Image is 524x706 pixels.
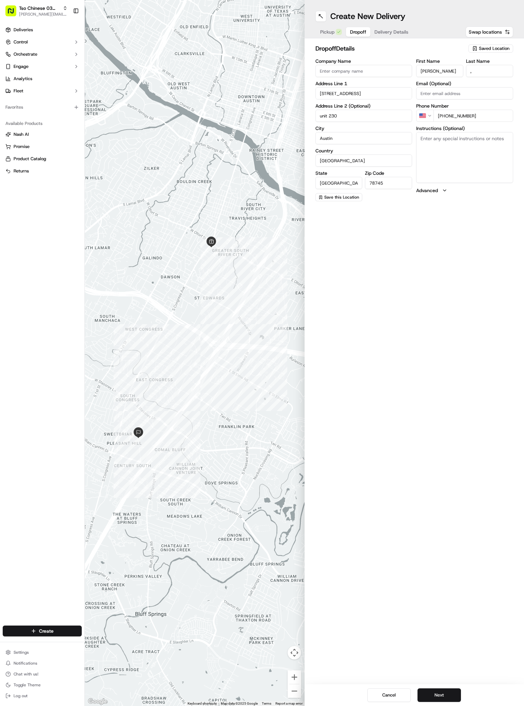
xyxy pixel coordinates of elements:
[86,697,109,706] img: Google
[14,661,37,666] span: Notifications
[3,626,82,636] button: Create
[3,691,82,701] button: Log out
[57,152,63,158] div: 💻
[3,166,82,176] button: Returns
[315,110,412,122] input: Apartment, suite, unit, etc.
[468,44,513,53] button: Saved Location
[14,671,38,677] span: Chat with us!
[221,702,258,705] span: Map data ©2025 Google
[5,156,79,162] a: Product Catalog
[3,3,70,19] button: Tso Chinese 03 TsoCo[PERSON_NAME][EMAIL_ADDRESS][DOMAIN_NAME]
[262,702,271,705] a: Terms (opens in new tab)
[3,658,82,668] button: Notifications
[469,29,502,35] span: Swap locations
[31,65,111,72] div: Start new chat
[418,688,461,702] button: Next
[21,124,89,129] span: [PERSON_NAME] (Store Manager)
[7,117,18,128] img: Antonia (Store Manager)
[21,105,55,111] span: [PERSON_NAME]
[14,693,27,699] span: Log out
[324,194,359,200] span: Save this Location
[3,129,82,140] button: Nash AI
[315,126,412,131] label: City
[315,132,412,144] input: Enter city
[3,102,82,113] div: Favorites
[5,144,79,150] a: Promise
[4,149,55,161] a: 📗Knowledge Base
[14,65,26,77] img: 8571987876998_91fb9ceb93ad5c398215_72.jpg
[14,650,29,655] span: Settings
[367,688,411,702] button: Cancel
[60,105,74,111] span: [DATE]
[275,702,303,705] a: Report a map error
[3,669,82,679] button: Chat with us!
[64,152,109,159] span: API Documentation
[350,29,366,35] span: Dropoff
[14,63,28,70] span: Engage
[14,156,46,162] span: Product Catalog
[374,29,408,35] span: Delivery Details
[3,680,82,690] button: Toggle Theme
[288,670,301,684] button: Zoom in
[315,65,412,77] input: Enter company name
[3,141,82,152] button: Promise
[7,27,123,38] p: Welcome 👋
[14,27,33,33] span: Deliveries
[7,88,45,94] div: Past conversations
[31,72,93,77] div: We're available if you need us!
[19,12,67,17] button: [PERSON_NAME][EMAIL_ADDRESS][DOMAIN_NAME]
[86,697,109,706] a: Open this area in Google Maps (opens a new window)
[14,168,29,174] span: Returns
[416,65,463,77] input: Enter first name
[416,59,463,63] label: First Name
[288,684,301,698] button: Zoom out
[7,7,20,20] img: Nash
[416,87,513,99] input: Enter email address
[5,131,79,137] a: Nash AI
[67,168,82,173] span: Pylon
[416,187,438,194] label: Advanced
[19,5,60,12] button: Tso Chinese 03 TsoCo
[14,39,28,45] span: Control
[7,65,19,77] img: 1736555255976-a54dd68f-1ca7-489b-9aae-adbdc363a1c4
[3,49,82,60] button: Orchestrate
[14,144,30,150] span: Promise
[91,124,93,129] span: •
[315,154,412,167] input: Enter country
[14,88,23,94] span: Fleet
[55,149,112,161] a: 💻API Documentation
[416,126,513,131] label: Instructions (Optional)
[39,628,54,634] span: Create
[5,168,79,174] a: Returns
[288,646,301,659] button: Map camera controls
[14,106,19,111] img: 1736555255976-a54dd68f-1ca7-489b-9aae-adbdc363a1c4
[330,11,405,22] h1: Create New Delivery
[365,177,412,189] input: Enter zip code
[3,73,82,84] a: Analytics
[3,86,82,96] button: Fleet
[315,193,362,201] button: Save this Location
[3,24,82,35] a: Deliveries
[115,67,123,75] button: Start new chat
[3,118,82,129] div: Available Products
[315,59,412,63] label: Company Name
[188,701,217,706] button: Keyboard shortcuts
[315,44,465,53] h2: dropoff Details
[14,76,32,82] span: Analytics
[14,131,29,137] span: Nash AI
[315,171,363,175] label: State
[416,104,513,108] label: Phone Number
[7,99,18,110] img: Charles Folsom
[14,682,41,688] span: Toggle Theme
[14,152,52,159] span: Knowledge Base
[466,59,513,63] label: Last Name
[94,124,108,129] span: [DATE]
[315,104,412,108] label: Address Line 2 (Optional)
[3,648,82,657] button: Settings
[315,148,412,153] label: Country
[56,105,59,111] span: •
[466,26,513,37] button: Swap locations
[466,65,513,77] input: Enter last name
